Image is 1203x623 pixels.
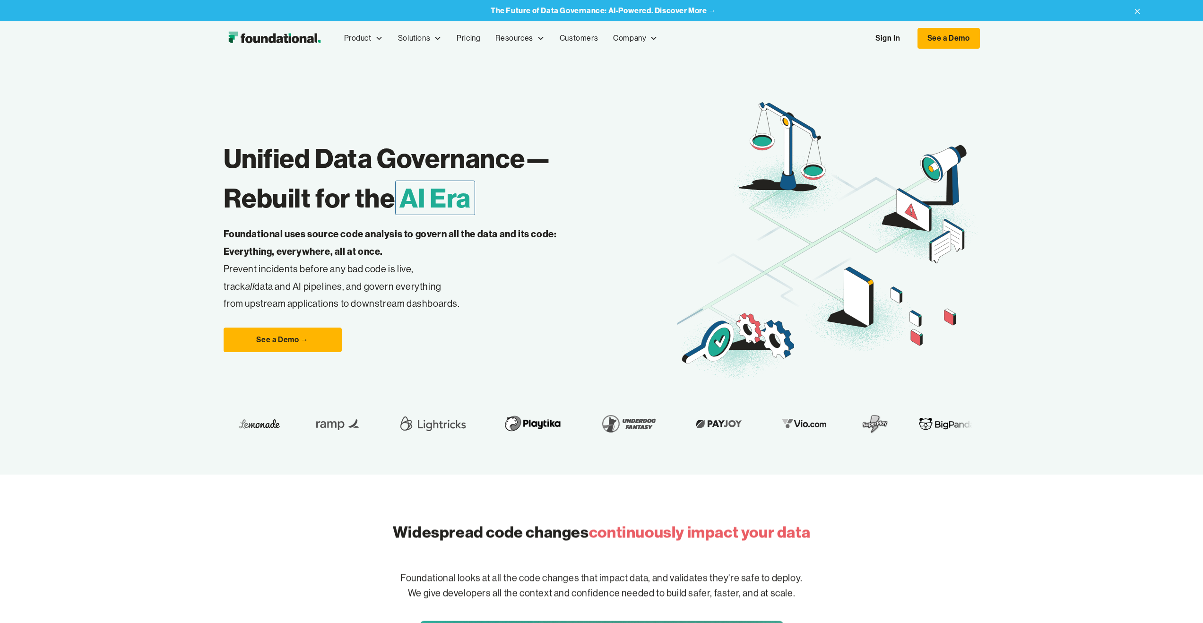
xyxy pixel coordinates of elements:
div: Resources [488,23,552,54]
a: Sign In [866,28,909,48]
div: Company [606,23,665,54]
img: Underdog Fantasy [597,410,661,437]
img: Ramp [310,410,367,437]
h2: Widespread code changes [393,521,810,544]
img: Foundational Logo [224,29,325,48]
img: Playtika [499,410,567,437]
span: AI Era [395,181,476,215]
a: The Future of Data Governance: AI-Powered. Discover More → [491,6,716,15]
em: all [245,280,255,292]
img: Lemonade [239,416,280,431]
div: Product [337,23,390,54]
img: BigPanda [919,416,975,431]
div: Product [344,32,372,44]
a: See a Demo [917,28,980,49]
p: Foundational looks at all the code changes that impact data, and validates they're safe to deploy... [299,556,904,616]
a: Customers [552,23,606,54]
div: Resources [495,32,533,44]
img: Lightricks [397,410,469,437]
strong: Foundational uses source code analysis to govern all the data and its code: Everything, everywher... [224,228,557,257]
a: See a Demo → [224,328,342,352]
div: Solutions [390,23,449,54]
a: Pricing [449,23,488,54]
img: SuperPlay [862,410,889,437]
div: Solutions [398,32,430,44]
h1: Unified Data Governance— Rebuilt for the [224,138,677,218]
a: home [224,29,325,48]
img: Vio.com [777,416,832,431]
iframe: Chat Widget [1156,578,1203,623]
span: continuously impact your data [589,522,810,542]
div: Company [613,32,646,44]
p: Prevent incidents before any bad code is live, track data and AI pipelines, and govern everything... [224,225,587,312]
img: Payjoy [691,416,747,431]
